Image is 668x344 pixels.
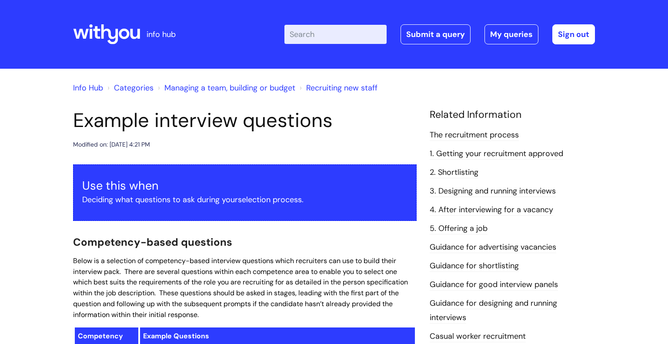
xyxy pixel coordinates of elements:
[552,24,595,44] a: Sign out
[430,298,557,323] a: Guidance for designing and running interviews
[306,83,377,93] a: Recruiting new staff
[73,256,408,319] span: Below is a selection of competency-based interview questions which recruiters can use to build th...
[430,186,556,197] a: 3. Designing and running interviews
[73,83,103,93] a: Info Hub
[430,148,563,160] a: 1. Getting your recruitment approved
[484,24,538,44] a: My queries
[73,139,150,150] div: Modified on: [DATE] 4:21 PM
[430,109,595,121] h4: Related Information
[78,331,123,341] span: Competency
[284,24,595,44] div: | -
[82,193,407,207] p: Deciding what questions to ask during your
[114,83,154,93] a: Categories
[430,261,519,272] a: Guidance for shortlisting
[73,109,417,132] h1: Example interview questions
[164,83,295,93] a: Managing a team, building or budget
[430,130,519,141] a: The recruitment process
[156,81,295,95] li: Managing a team, building or budget
[284,25,387,44] input: Search
[143,331,209,341] span: Example Questions
[430,279,558,291] a: Guidance for good interview panels
[430,167,478,178] a: 2. Shortlisting
[73,235,232,249] span: Competency-based questions
[238,194,304,205] a: selection process.
[297,81,377,95] li: Recruiting new staff
[147,27,176,41] p: info hub
[401,24,471,44] a: Submit a query
[430,204,553,216] a: 4. After interviewing for a vacancy
[430,223,488,234] a: 5. Offering a job
[82,179,407,193] h3: Use this when
[105,81,154,95] li: Solution home
[430,242,556,253] a: Guidance for advertising vacancies
[430,331,526,342] a: Casual worker recruitment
